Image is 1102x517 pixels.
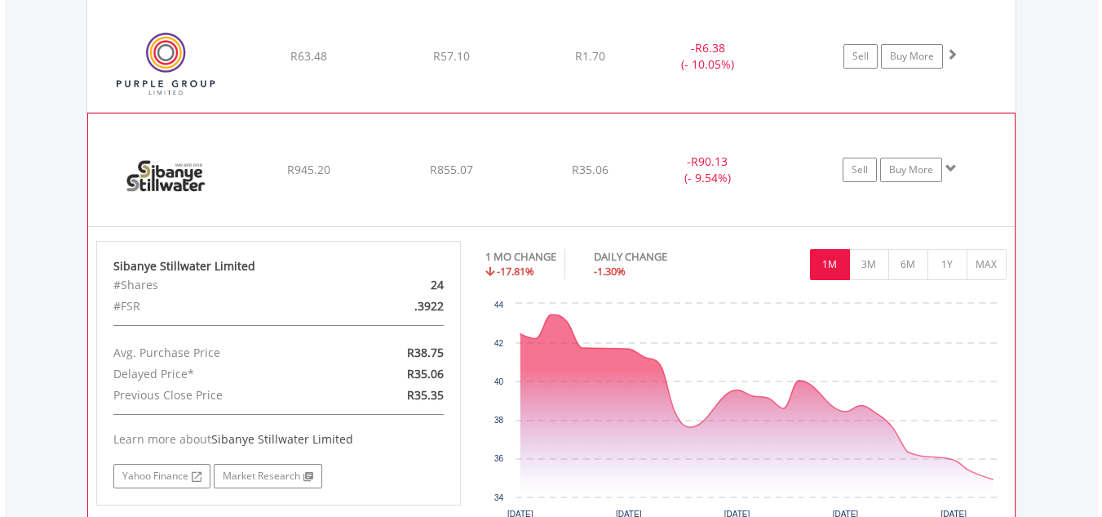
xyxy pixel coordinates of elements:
div: Previous Close Price [101,385,338,406]
text: 44 [494,301,504,310]
span: R35.06 [407,366,444,381]
button: 1Y [927,249,967,280]
span: -1.30% [594,264,626,279]
span: Sibanye Stillwater Limited [211,431,353,447]
button: 1M [810,249,850,280]
div: Sibanye Stillwater Limited [113,258,445,274]
text: 36 [494,454,504,463]
div: - (- 10.05%) [647,40,770,73]
span: R945.20 [287,162,330,177]
span: R38.75 [407,345,444,360]
a: Sell [843,158,877,182]
div: 24 [338,274,456,296]
span: -17.81% [497,264,534,279]
span: R6.38 [695,40,725,56]
div: #Shares [101,274,338,296]
div: 1 MO CHANGE [485,249,556,265]
span: R35.06 [572,162,609,177]
a: Yahoo Finance [113,464,210,488]
div: - (- 9.54%) [646,154,768,186]
a: Buy More [881,44,943,69]
button: 6M [888,249,928,280]
button: MAX [967,249,1007,280]
a: Market Research [214,464,322,488]
div: DAILY CHANGE [594,249,724,265]
span: R63.48 [290,48,327,64]
span: R35.35 [407,387,444,403]
span: R855.07 [430,162,473,177]
button: 3M [849,249,889,280]
div: Delayed Price* [101,363,338,385]
a: Sell [843,44,878,69]
text: 38 [494,416,504,425]
div: #FSR [101,296,338,317]
span: R90.13 [691,154,728,169]
div: .3922 [338,296,456,317]
div: Learn more about [113,431,445,448]
text: 40 [494,377,504,386]
a: Buy More [880,158,942,182]
div: Avg. Purchase Price [101,342,338,363]
img: EQU.ZA.PPE.png [95,20,236,108]
text: 34 [494,493,504,502]
span: R1.70 [575,48,605,64]
img: EQU.ZA.SSW.png [96,134,237,222]
span: R57.10 [433,48,470,64]
text: 42 [494,339,504,348]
